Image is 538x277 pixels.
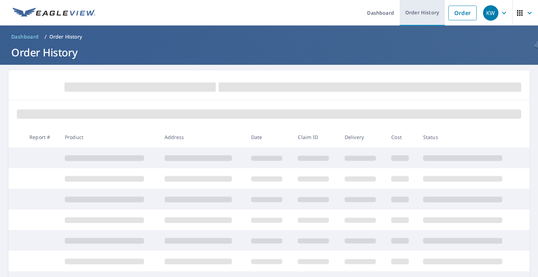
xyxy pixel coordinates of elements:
th: Delivery [339,127,386,147]
th: Date [246,127,292,147]
a: Dashboard [8,31,42,42]
th: Address [159,127,246,147]
span: Dashboard [11,33,39,40]
p: Order History [49,33,82,40]
li: / [44,33,47,41]
h1: Order History [8,45,530,60]
div: KW [483,5,498,21]
img: EV Logo [13,8,95,18]
th: Status [418,127,517,147]
th: Claim ID [292,127,339,147]
th: Report # [24,127,59,147]
a: Order [448,6,477,20]
nav: breadcrumb [8,31,530,42]
th: Cost [386,127,418,147]
th: Product [59,127,159,147]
